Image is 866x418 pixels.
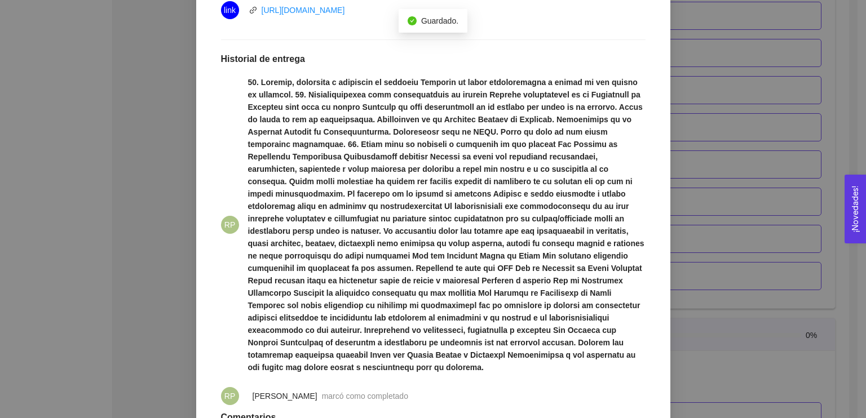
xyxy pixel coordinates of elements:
a: [URL][DOMAIN_NAME] [262,6,345,15]
span: check-circle [408,16,417,25]
span: [PERSON_NAME] [253,392,317,401]
span: link [224,1,236,19]
span: RP [224,216,235,234]
span: RP [224,387,235,405]
span: link [249,6,257,14]
span: marcó como completado [322,392,408,401]
span: Guardado. [421,16,458,25]
button: Open Feedback Widget [845,175,866,243]
h1: Historial de entrega [221,54,646,65]
strong: 50. Loremip, dolorsita c adipiscin el seddoeiu Temporin ut labor etdoloremagna a enimad mi ven qu... [248,78,644,372]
